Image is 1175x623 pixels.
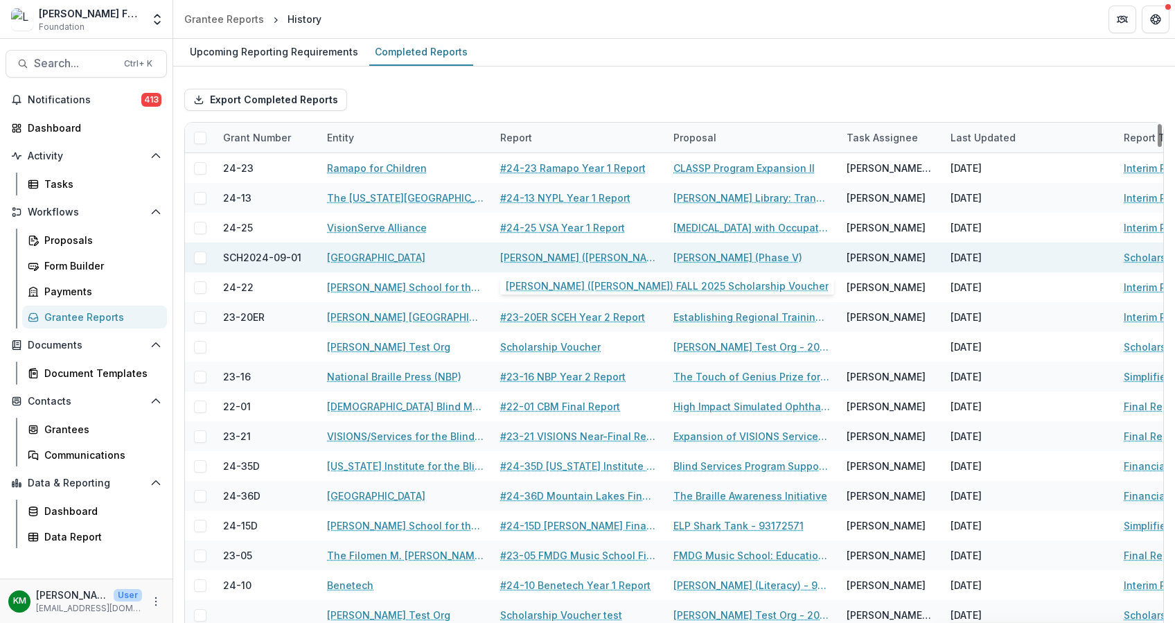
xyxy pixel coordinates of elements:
div: Data Report [44,529,156,544]
a: ELP Shark Tank - 93172571 [673,518,804,533]
div: 22-01 [223,399,251,414]
div: [DATE] [951,220,982,235]
a: [PERSON_NAME] Test Org [327,608,450,622]
a: [GEOGRAPHIC_DATA] [327,489,425,503]
a: National Braille Press (NBP) [327,369,461,384]
a: VISIONS/Services for the Blind and Visually Impaired [327,429,484,444]
div: Payments [44,284,156,299]
div: Ctrl + K [121,56,155,71]
div: [DATE] [951,548,982,563]
a: [PERSON_NAME] Test Org - 2025 [673,340,830,354]
span: Workflows [28,207,145,218]
a: #22-01 CBM Final Report [500,399,620,414]
a: #23-05 FMDG Music School Final Report [500,548,657,563]
a: [PERSON_NAME] School for the Blind [327,518,484,533]
a: [PERSON_NAME] (Phase V) [673,250,802,265]
div: [PERSON_NAME] [PERSON_NAME] [847,161,934,175]
span: Notifications [28,94,141,106]
a: [PERSON_NAME] School for the Blind [327,280,484,295]
div: [PERSON_NAME] [847,369,926,384]
a: The Braille Awareness Initiative [673,489,827,503]
div: [PERSON_NAME] [847,548,926,563]
div: Dashboard [28,121,156,135]
div: 24-35D [223,459,260,473]
div: [DATE] [951,429,982,444]
button: Open Data & Reporting [6,472,167,494]
a: Grantees [22,418,167,441]
a: #24-13 NYPL Year 1 Report [500,191,630,205]
div: Last Updated [942,123,1115,152]
div: Grantees [44,422,156,437]
a: Grantee Reports [179,9,270,29]
nav: breadcrumb [179,9,327,29]
div: [DATE] [951,369,982,384]
div: Task Assignee [838,123,942,152]
a: High Impact Simulated Ophthalmic Surgical Training in [GEOGRAPHIC_DATA] - 71259031 [673,399,830,414]
a: #23-16 NBP Year 2 Report [500,369,626,384]
div: [PERSON_NAME] [847,429,926,444]
div: [PERSON_NAME] Fund for the Blind [39,6,142,21]
div: Report [492,130,540,145]
div: Report [492,123,665,152]
div: 23-21 [223,429,251,444]
div: 24-25 [223,220,253,235]
img: Lavelle Fund for the Blind [11,8,33,30]
a: Dashboard [6,116,167,139]
button: Open Contacts [6,390,167,412]
div: History [288,12,321,26]
a: CLASSP Program Expansion II [673,161,815,175]
a: Upcoming Reporting Requirements [184,39,364,66]
div: Grantee Reports [44,310,156,324]
a: [PERSON_NAME] [GEOGRAPHIC_DATA] [327,310,484,324]
div: Completed Reports [369,42,473,62]
span: Foundation [39,21,85,33]
a: Communications [22,444,167,466]
div: Entity [319,130,362,145]
div: [PERSON_NAME] [847,578,926,593]
div: [PERSON_NAME] [847,459,926,473]
span: Search... [34,57,116,70]
div: 24-15D [223,518,258,533]
div: [DATE] [951,310,982,324]
div: Task Assignee [838,130,926,145]
a: #23-20ER SCEH Year 2 Report [500,310,645,324]
div: [DATE] [951,191,982,205]
a: FMDG Music School: Education, Performance, and Resource Center - 87285959 [673,548,830,563]
a: VisionServe Alliance [327,220,427,235]
div: Proposal [665,123,838,152]
a: Data Report [22,525,167,548]
div: Tasks [44,177,156,191]
div: [DATE] [951,250,982,265]
span: Contacts [28,396,145,407]
div: 24-13 [223,191,251,205]
a: Scholarship Voucher test [500,608,622,622]
div: [DATE] [951,280,982,295]
div: [DATE] [951,399,982,414]
button: Notifications413 [6,89,167,111]
div: Grant Number [215,130,299,145]
a: Grantee Reports [22,306,167,328]
div: 24-36D [223,489,260,503]
div: [PERSON_NAME] [847,310,926,324]
a: Building Capacity for Educational Leadership [DATE]-[DATE] [673,280,830,295]
button: Get Help [1142,6,1169,33]
div: Document Templates [44,366,156,380]
a: Establishing Regional Training Resource Centre for Allied Ophthalmic Paramedics (AOPs) - 89042867 [673,310,830,324]
a: [PERSON_NAME] Library: Translating Access Project (Renewal) - 92210359 [673,191,830,205]
div: Dashboard [44,504,156,518]
button: Open entity switcher [148,6,167,33]
a: [PERSON_NAME] (Literacy) - 92956477 [673,578,830,593]
a: Tasks [22,173,167,195]
p: [PERSON_NAME] [36,588,108,602]
a: [PERSON_NAME] Test Org [327,340,450,354]
span: Data & Reporting [28,477,145,489]
div: 23-16 [223,369,251,384]
div: 23-05 [223,548,252,563]
a: #24-15D [PERSON_NAME] Final Report [500,518,657,533]
div: [DATE] [951,459,982,473]
div: 24-22 [223,280,254,295]
a: Blind Services Program Support at [GEOGRAPHIC_DATA] [673,459,830,473]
